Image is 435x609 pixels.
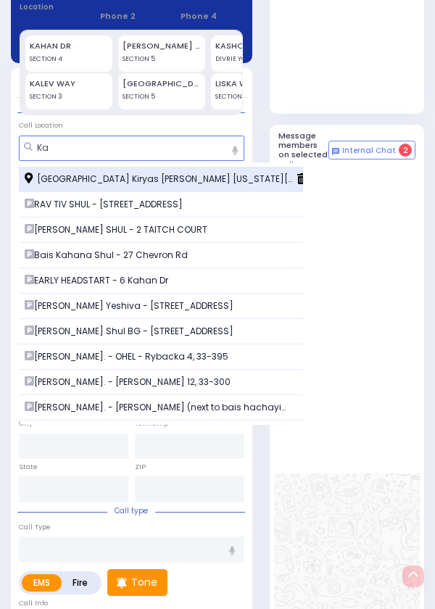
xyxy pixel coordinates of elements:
div: SECTION 2 [215,92,294,102]
p: Tone [131,575,157,590]
div: KALEV WAY [30,78,108,90]
span: 2 [399,144,412,157]
span: Bais Kahana Shul - 27 Chevron Rd [25,249,192,262]
span: [PERSON_NAME]. - OHEL - Rybacka 4, 33-395 [25,350,233,363]
label: Call Info [19,598,48,608]
span: [PERSON_NAME] Yeshiva - [STREET_ADDRESS] [25,299,238,312]
label: State [19,462,38,472]
label: Location [20,1,82,12]
input: Search location here [19,136,244,162]
span: EARLY HEADSTART - 6 Kahan Dr [25,274,173,287]
span: [GEOGRAPHIC_DATA] Kiryas [PERSON_NAME] [US_STATE][GEOGRAPHIC_DATA] [25,173,298,186]
span: Phone 4 [181,10,243,22]
label: EMS [22,574,62,592]
span: [PERSON_NAME] SHUL - 2 TAITCH COURT [25,223,212,236]
label: Fire [61,574,99,592]
button: Internal Chat 2 [328,141,415,159]
h5: Message members on selected call [278,131,328,170]
span: Call type [107,505,155,516]
img: comment-alt.png [332,148,339,155]
div: LISKA WAY [215,78,294,90]
label: ZIP [135,462,146,472]
div: SECTION 5 [123,54,201,65]
label: Areas [19,162,38,172]
span: [PERSON_NAME]. - [PERSON_NAME] (next to bais hachayim) - [PERSON_NAME] 3, 33-395 [25,401,298,414]
span: Internal Chat [342,146,396,156]
div: KASHONOV RD [215,40,294,52]
div: KAHAN DR [30,40,108,52]
label: Call Type [19,522,51,532]
div: SECTION 3 [30,92,108,102]
label: City [19,418,33,428]
span: [PERSON_NAME]. - [PERSON_NAME] 12, 33-300 [25,376,235,389]
span: RAV TIV SHUL - [STREET_ADDRESS] [25,198,187,211]
div: [GEOGRAPHIC_DATA] [123,78,201,90]
div: SECTION 4 [30,54,108,65]
div: DIVRIE YOEL [215,54,294,65]
span: [PERSON_NAME] Shul BG - [STREET_ADDRESS] [25,325,238,338]
label: Call Location [19,120,63,130]
div: [PERSON_NAME] BLVD [123,40,201,52]
span: Phone 2 [100,10,162,22]
i: Delete fron history [297,173,307,184]
div: SECTION 5 [123,92,201,102]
